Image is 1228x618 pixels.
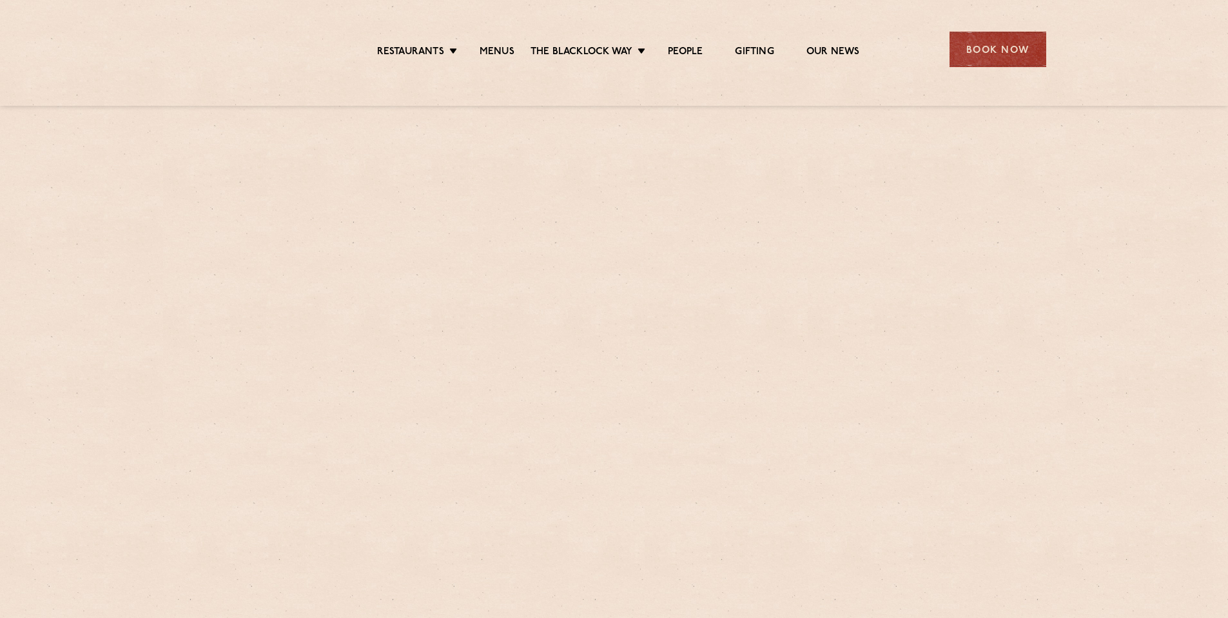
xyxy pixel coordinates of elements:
a: Restaurants [377,46,444,60]
a: People [668,46,703,60]
a: The Blacklock Way [531,46,632,60]
img: svg%3E [182,12,294,86]
a: Menus [480,46,514,60]
a: Our News [806,46,860,60]
div: Book Now [950,32,1046,67]
a: Gifting [735,46,774,60]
